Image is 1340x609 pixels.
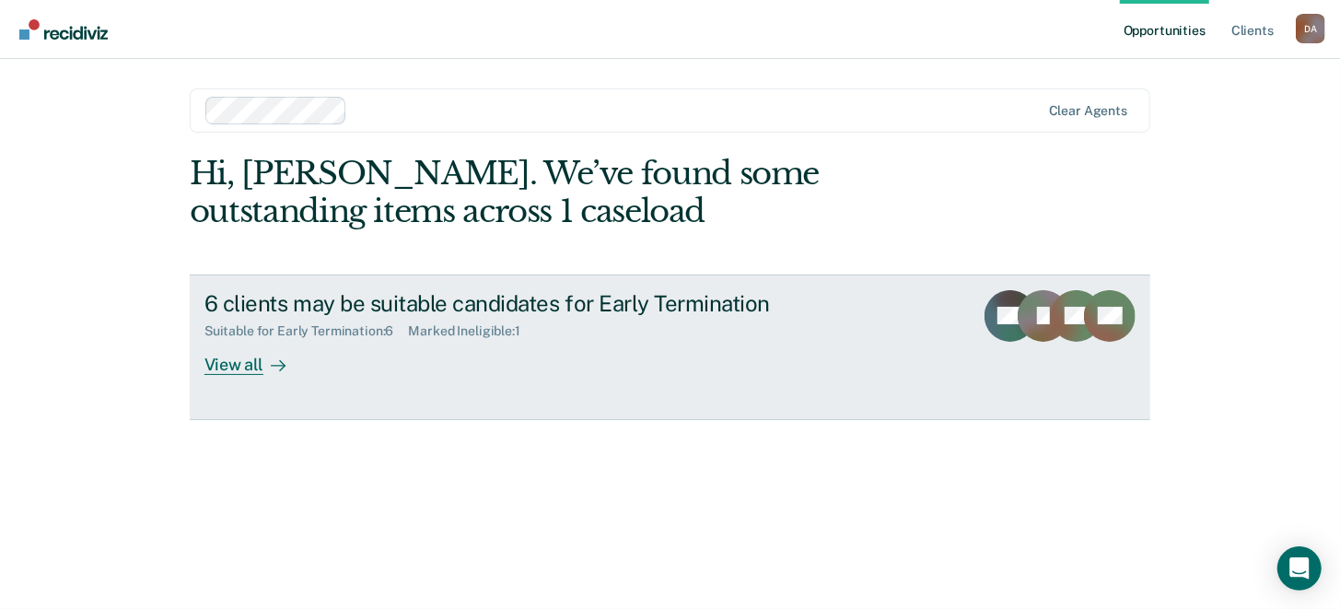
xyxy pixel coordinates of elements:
div: Hi, [PERSON_NAME]. We’ve found some outstanding items across 1 caseload [190,155,959,230]
div: View all [204,339,308,375]
div: Clear agents [1049,103,1127,119]
div: Open Intercom Messenger [1277,546,1322,591]
a: 6 clients may be suitable candidates for Early TerminationSuitable for Early Termination:6Marked ... [190,275,1150,420]
img: Recidiviz [19,19,108,40]
div: D A [1296,14,1325,43]
div: 6 clients may be suitable candidates for Early Termination [204,290,851,317]
button: Profile dropdown button [1296,14,1325,43]
div: Suitable for Early Termination : 6 [204,323,409,339]
div: Marked Ineligible : 1 [408,323,534,339]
